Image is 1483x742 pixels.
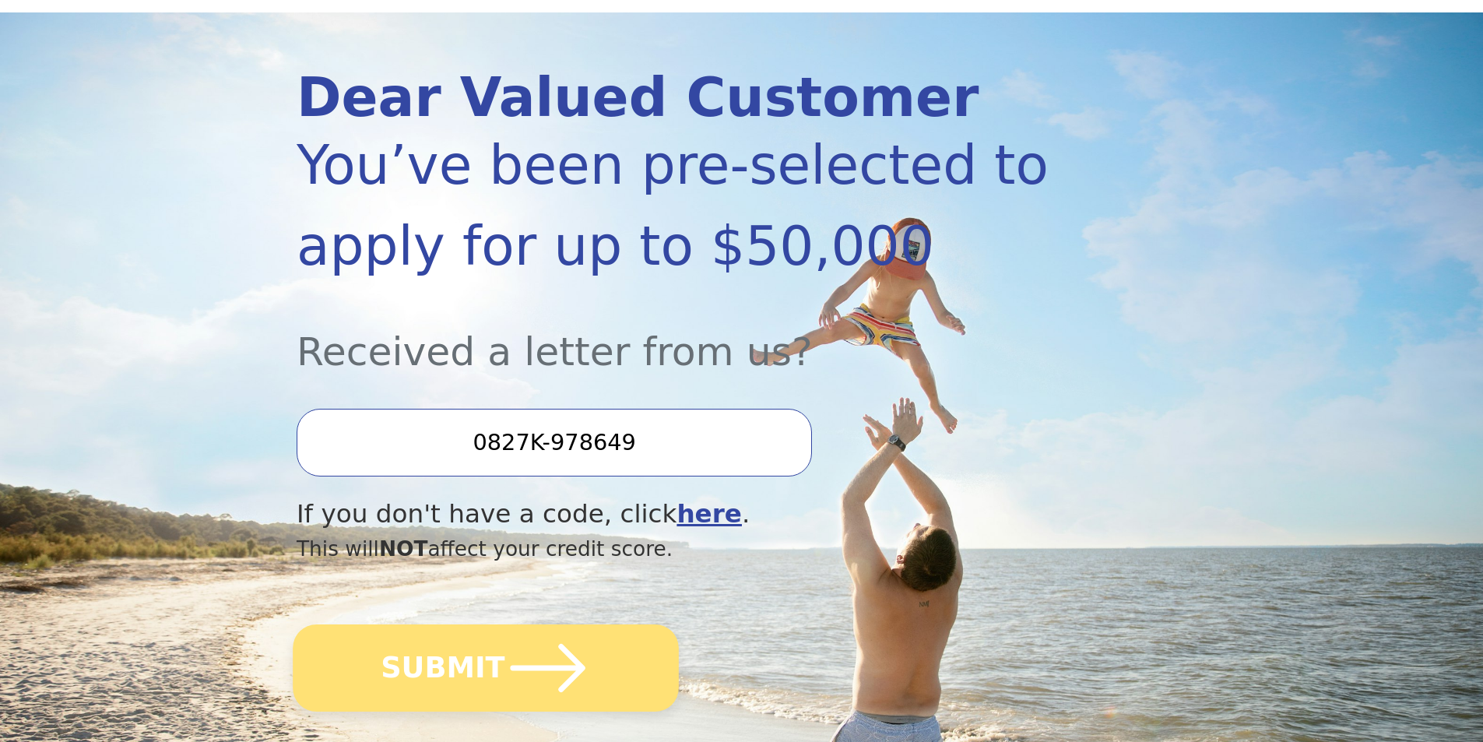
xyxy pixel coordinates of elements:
[293,624,679,712] button: SUBMIT
[297,533,1053,564] div: This will affect your credit score.
[676,499,742,529] a: here
[297,71,1053,125] div: Dear Valued Customer
[297,287,1053,381] div: Received a letter from us?
[297,125,1053,287] div: You’ve been pre-selected to apply for up to $50,000
[297,495,1053,533] div: If you don't have a code, click .
[379,536,428,561] span: NOT
[297,409,812,476] input: Enter your Offer Code:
